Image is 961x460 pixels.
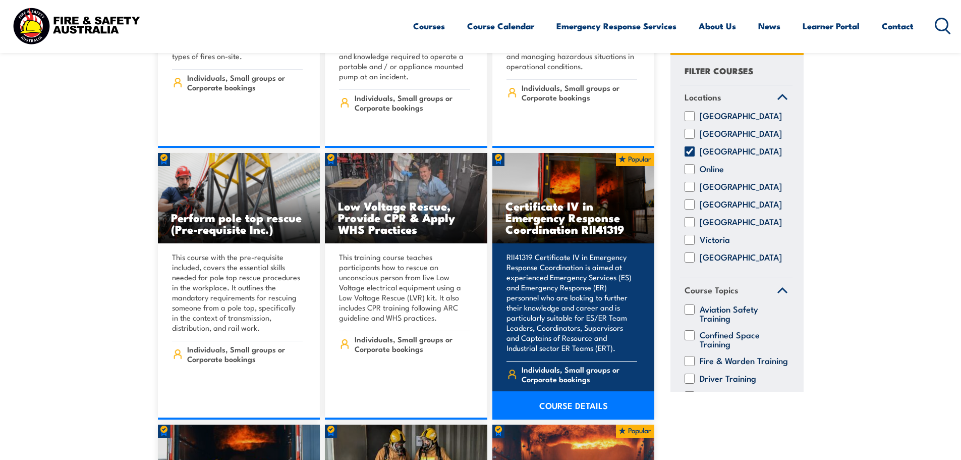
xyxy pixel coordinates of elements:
span: Course Topics [685,284,739,297]
label: [GEOGRAPHIC_DATA] [700,253,782,263]
label: [GEOGRAPHIC_DATA] [700,200,782,210]
p: This course with the pre-requisite included, covers the essential skills needed for pole top resc... [172,252,303,333]
label: Aviation Safety Training [700,304,788,323]
a: Low Voltage Rescue, Provide CPR & Apply WHS Practices [325,153,487,244]
a: News [758,13,780,39]
label: [GEOGRAPHIC_DATA] [700,147,782,157]
span: Individuals, Small groups or Corporate bookings [187,344,303,364]
img: Perform pole top rescue (Pre-requisite Inc.) [158,153,320,244]
label: [GEOGRAPHIC_DATA] [700,112,782,122]
span: Individuals, Small groups or Corporate bookings [187,73,303,92]
img: RII41319 Certificate IV in Emergency Response Coordination [492,153,655,244]
span: Locations [685,90,721,104]
img: Low Voltage Rescue, Provide CPR & Apply WHS Practices TRAINING [325,153,487,244]
a: Learner Portal [803,13,860,39]
span: Individuals, Small groups or Corporate bookings [355,334,470,353]
h4: FILTER COURSES [685,64,753,77]
label: [GEOGRAPHIC_DATA] [700,218,782,228]
p: RII41319 Certificate IV in Emergency Response Coordination is aimed at experienced Emergency Serv... [506,252,638,353]
h3: Certificate IV in Emergency Response Coordination RII41319 [505,200,642,235]
label: First Aid Training [700,391,764,401]
label: Confined Space Training [700,330,788,348]
a: Courses [413,13,445,39]
a: Certificate IV in Emergency Response Coordination RII41319 [492,153,655,244]
a: Course Calendar [467,13,534,39]
a: About Us [699,13,736,39]
h3: Perform pole top rescue (Pre-requisite Inc.) [171,212,307,235]
a: Locations [680,85,793,112]
p: This training course teaches participants how to rescue an unconscious person from live Low Volta... [339,252,470,323]
span: Individuals, Small groups or Corporate bookings [522,365,637,384]
a: Course Topics [680,279,793,305]
label: [GEOGRAPHIC_DATA] [700,182,782,192]
a: COURSE DETAILS [492,391,655,420]
label: Online [700,165,724,175]
span: Individuals, Small groups or Corporate bookings [355,93,470,112]
a: Emergency Response Services [556,13,676,39]
label: Fire & Warden Training [700,356,788,366]
a: Contact [882,13,914,39]
label: [GEOGRAPHIC_DATA] [700,129,782,139]
h3: Low Voltage Rescue, Provide CPR & Apply WHS Practices [338,200,474,235]
label: Victoria [700,235,730,245]
span: Individuals, Small groups or Corporate bookings [522,83,637,102]
label: Driver Training [700,374,756,384]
